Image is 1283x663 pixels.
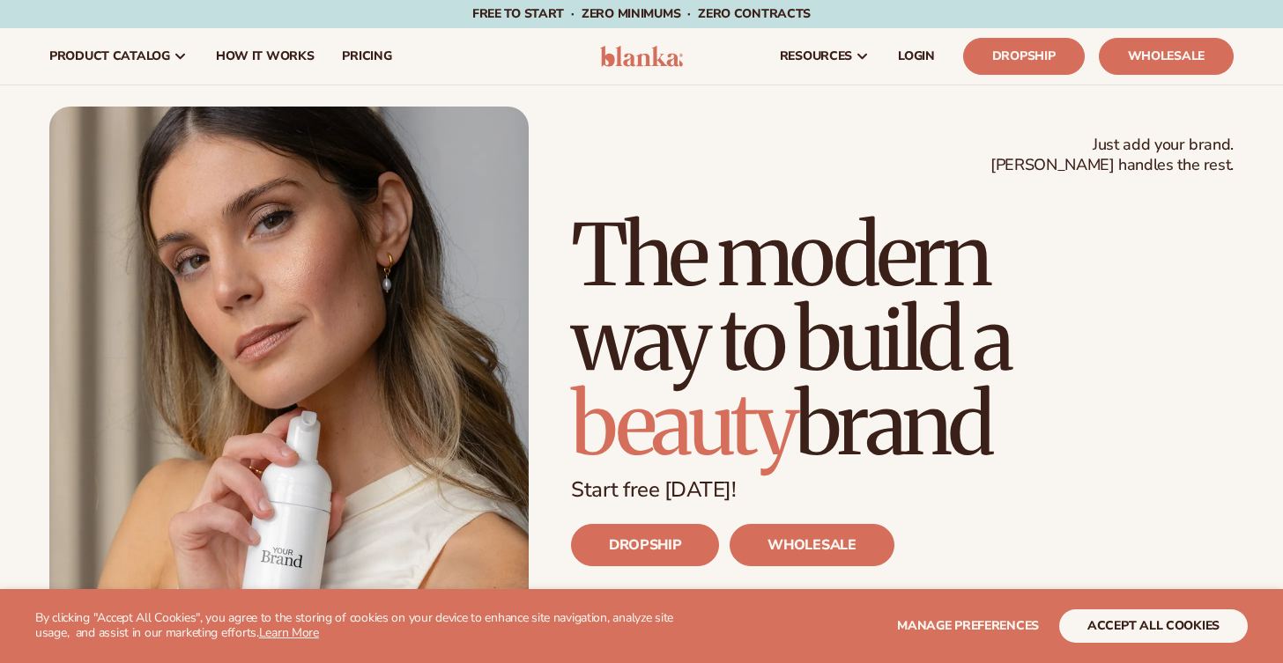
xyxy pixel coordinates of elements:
[897,609,1039,643] button: Manage preferences
[259,624,319,641] a: Learn More
[35,611,676,641] p: By clicking "Accept All Cookies", you agree to the storing of cookies on your device to enhance s...
[990,135,1234,176] span: Just add your brand. [PERSON_NAME] handles the rest.
[600,46,684,67] img: logo
[571,213,1234,467] h1: The modern way to build a brand
[216,49,315,63] span: How It Works
[571,372,795,477] span: beauty
[897,617,1039,634] span: Manage preferences
[963,38,1085,75] a: Dropship
[571,524,719,566] a: DROPSHIP
[472,5,811,22] span: Free to start · ZERO minimums · ZERO contracts
[342,49,391,63] span: pricing
[884,28,949,85] a: LOGIN
[202,28,329,85] a: How It Works
[1099,38,1234,75] a: Wholesale
[1059,609,1248,643] button: accept all cookies
[780,49,852,63] span: resources
[898,49,935,63] span: LOGIN
[730,524,894,566] a: WHOLESALE
[571,477,1234,503] p: Start free [DATE]!
[766,28,884,85] a: resources
[49,49,170,63] span: product catalog
[328,28,405,85] a: pricing
[35,28,202,85] a: product catalog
